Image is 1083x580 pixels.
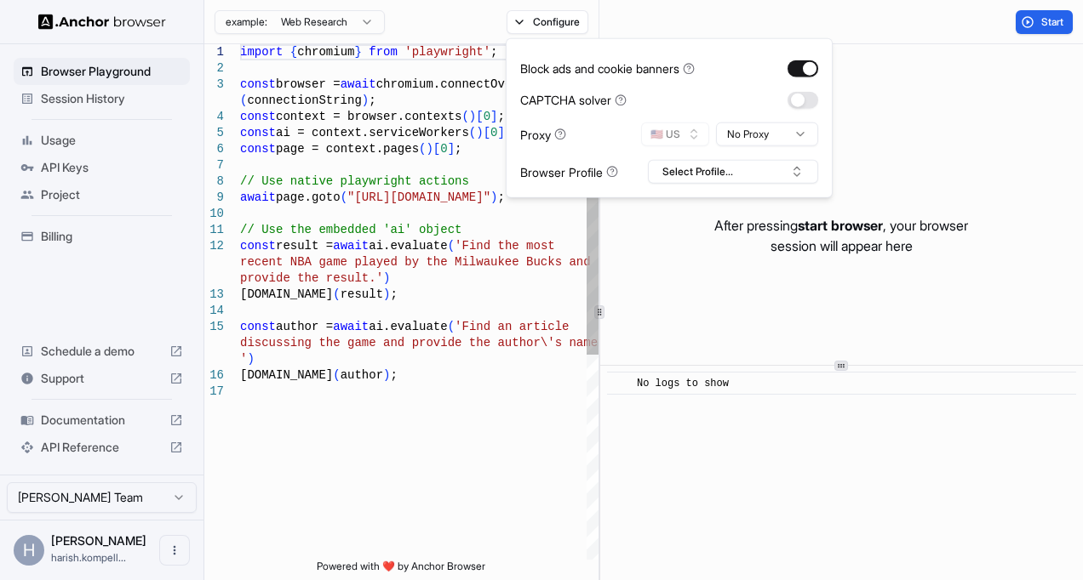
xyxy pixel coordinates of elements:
[14,58,190,85] div: Browser Playground
[497,110,504,123] span: ;
[461,110,468,123] span: (
[240,142,276,156] span: const
[716,122,818,146] button: No Proxy
[247,352,254,366] span: )
[41,343,163,360] span: Schedule a demo
[341,287,383,301] span: result
[369,45,398,59] span: from
[276,239,333,253] span: result =
[204,190,224,206] div: 9
[204,44,224,60] div: 1
[14,154,190,181] div: API Keys
[204,287,224,303] div: 13
[240,287,333,301] span: [DOMAIN_NAME]
[14,338,190,365] div: Schedule a demo
[276,110,461,123] span: context = browser.contexts
[383,368,390,382] span: )
[484,126,490,139] span: [
[455,320,569,333] span: 'Find an article
[369,94,375,107] span: ;
[369,239,447,253] span: ai.evaluate
[341,190,347,204] span: (
[497,190,504,204] span: ;
[276,77,341,91] span: browser =
[347,190,490,204] span: "[URL][DOMAIN_NAME]"
[520,60,695,77] div: Block ads and cookie banners
[14,434,190,461] div: API Reference
[204,60,224,77] div: 2
[505,126,512,139] span: ;
[51,533,146,548] span: Harish Kompella
[297,45,354,59] span: chromium
[276,190,341,204] span: page.goto
[14,85,190,112] div: Session History
[41,186,183,203] span: Project
[240,190,276,204] span: await
[637,378,729,390] span: No logs to show
[41,63,183,80] span: Browser Playground
[41,439,163,456] span: API Reference
[455,239,555,253] span: 'Find the most
[362,94,369,107] span: )
[41,132,183,149] span: Usage
[240,126,276,139] span: const
[448,142,455,156] span: ]
[354,45,361,59] span: }
[333,287,340,301] span: (
[476,126,483,139] span: )
[1041,15,1065,29] span: Start
[520,125,566,143] div: Proxy
[14,407,190,434] div: Documentation
[276,142,419,156] span: page = context.pages
[240,239,276,253] span: const
[204,109,224,125] div: 4
[41,370,163,387] span: Support
[616,375,624,392] span: ​
[490,110,497,123] span: ]
[448,239,455,253] span: (
[490,190,497,204] span: )
[240,271,383,285] span: provide the result.'
[276,320,333,333] span: author =
[240,320,276,333] span: const
[204,77,224,93] div: 3
[419,142,426,156] span: (
[369,320,447,333] span: ai.evaluate
[333,320,369,333] span: await
[240,223,461,236] span: // Use the embedded 'ai' object
[240,45,283,59] span: import
[476,110,483,123] span: [
[240,336,598,350] span: discussing the game and provide the author\'s name
[714,215,968,256] p: After pressing , your browser session will appear here
[204,141,224,157] div: 6
[14,181,190,208] div: Project
[469,126,476,139] span: (
[333,368,340,382] span: (
[276,126,469,139] span: ai = context.serviceWorkers
[204,222,224,238] div: 11
[333,239,369,253] span: await
[376,77,541,91] span: chromium.connectOverCDP
[317,560,485,580] span: Powered with ❤️ by Anchor Browser
[204,303,224,319] div: 14
[240,352,247,366] span: '
[455,142,461,156] span: ;
[204,173,224,190] div: 8
[41,159,183,176] span: API Keys
[204,319,224,335] div: 15
[204,125,224,141] div: 5
[507,10,589,34] button: Configure
[484,110,490,123] span: 0
[440,142,447,156] span: 0
[204,238,224,254] div: 12
[383,271,390,285] span: )
[226,15,267,29] span: example:
[490,45,497,59] span: ;
[798,217,883,234] span: start browser
[41,90,183,107] span: Session History
[290,45,297,59] span: {
[159,535,190,566] button: Open menu
[426,142,433,156] span: )
[520,91,627,109] div: CAPTCHA solver
[14,127,190,154] div: Usage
